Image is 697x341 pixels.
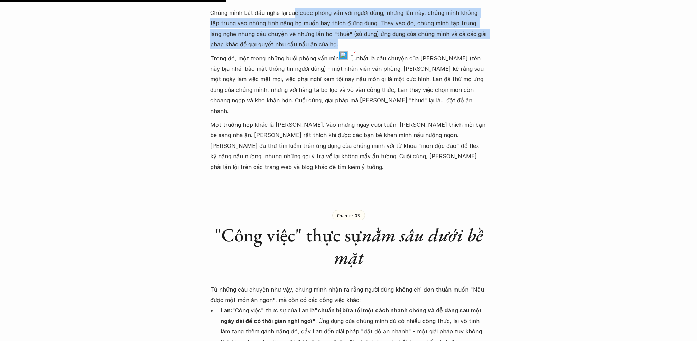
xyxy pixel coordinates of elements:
p: Chúng mình bắt đầu nghe lại các cuộc phỏng vấn với người dùng, nhưng lần này, chúng mình không tậ... [210,8,487,50]
p: Trong đó, một trong những buổi phỏng vấn mình nhớ nhất là câu chuyện của [PERSON_NAME] (tên này b... [210,53,487,116]
p: Từ những câu chuyện như vậy, chúng mình nhận ra rằng người dùng không chỉ đơn thuần muốn "Nấu đượ... [210,284,487,305]
strong: "chuẩn bị bữa tối một cách nhanh chóng và dễ dàng sau một ngày dài để có thời gian nghỉ ngơi" [221,307,483,324]
p: Chapter 03 [337,213,360,218]
h1: "Công việc" thực sự [210,224,487,269]
strong: Lan: [221,307,232,314]
p: Một trường hợp khác là [PERSON_NAME]. Vào những ngày cuối tuần, [PERSON_NAME] thích mời bạn bè sa... [210,120,487,172]
em: nằm sâu dưới bề mặt [334,223,487,269]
